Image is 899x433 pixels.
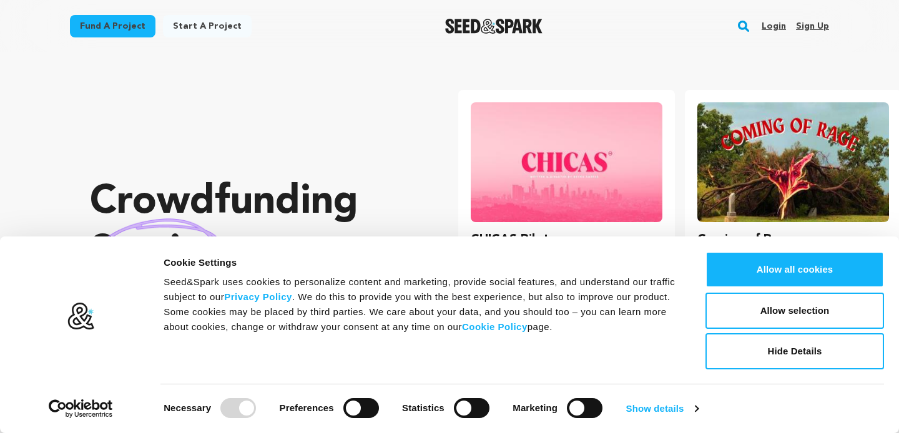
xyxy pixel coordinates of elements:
button: Allow selection [705,293,884,329]
img: Seed&Spark Logo Dark Mode [445,19,543,34]
img: logo [67,302,95,331]
a: Privacy Policy [224,291,292,302]
a: Seed&Spark Homepage [445,19,543,34]
div: Seed&Spark uses cookies to personalize content and marketing, provide social features, and unders... [164,275,677,334]
p: Crowdfunding that . [90,178,408,328]
button: Allow all cookies [705,251,884,288]
a: Usercentrics Cookiebot - opens in a new window [26,399,135,418]
legend: Consent Selection [163,393,164,394]
strong: Marketing [513,402,558,413]
img: hand sketched image [90,218,222,286]
h3: Coming of Rage [697,230,794,250]
a: Cookie Policy [462,321,528,332]
a: Fund a project [70,15,155,37]
strong: Preferences [280,402,334,413]
h3: CHICAS Pilot [471,230,549,250]
img: CHICAS Pilot image [471,102,662,222]
strong: Necessary [164,402,211,413]
button: Hide Details [705,333,884,369]
a: Login [762,16,786,36]
a: Start a project [163,15,252,37]
strong: Statistics [402,402,445,413]
img: Coming of Rage image [697,102,889,222]
a: Show details [626,399,699,418]
div: Cookie Settings [164,255,677,270]
a: Sign up [796,16,829,36]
